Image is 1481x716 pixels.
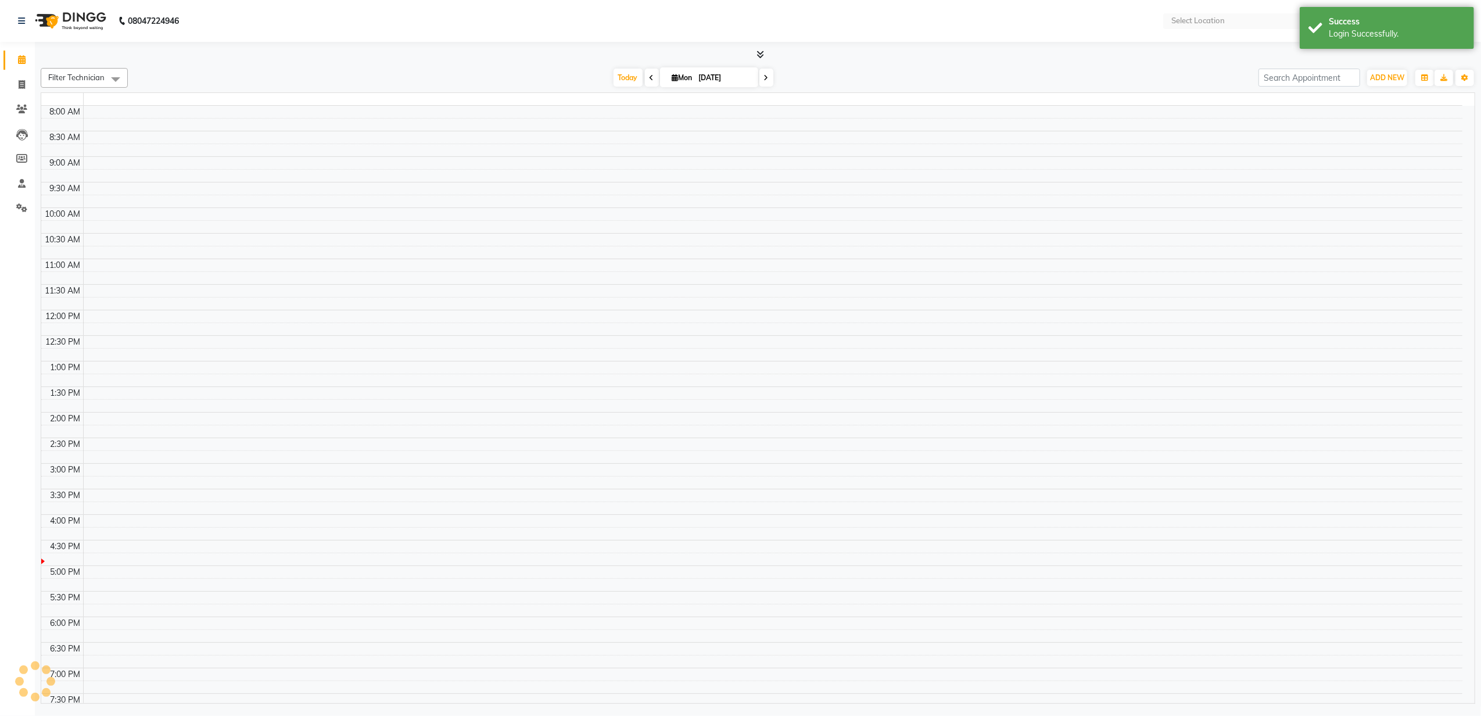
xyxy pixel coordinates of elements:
div: Success [1329,16,1465,28]
div: 3:30 PM [48,489,83,502]
div: 8:00 AM [48,106,83,118]
span: Filter Technician [48,73,105,82]
div: 9:00 AM [48,157,83,169]
img: logo [30,5,109,37]
span: Mon [669,73,695,82]
b: 08047224946 [128,5,179,37]
div: 8:30 AM [48,131,83,144]
div: Select Location [1171,15,1225,27]
input: Search Appointment [1258,69,1360,87]
div: 1:30 PM [48,387,83,399]
div: 4:00 PM [48,515,83,527]
div: 5:00 PM [48,566,83,578]
span: ADD NEW [1370,73,1404,82]
button: ADD NEW [1367,70,1407,86]
div: 10:30 AM [43,234,83,246]
div: 6:00 PM [48,617,83,629]
div: 10:00 AM [43,208,83,220]
div: 2:00 PM [48,413,83,425]
div: 3:00 PM [48,464,83,476]
div: 9:30 AM [48,182,83,195]
div: 1:00 PM [48,361,83,374]
div: 5:30 PM [48,592,83,604]
div: 11:30 AM [43,285,83,297]
div: 11:00 AM [43,259,83,271]
div: 4:30 PM [48,540,83,553]
div: 7:30 PM [48,694,83,706]
div: 6:30 PM [48,643,83,655]
div: 12:30 PM [44,336,83,348]
div: 7:00 PM [48,668,83,681]
div: 12:00 PM [44,310,83,323]
span: Today [614,69,643,87]
div: 2:30 PM [48,438,83,450]
input: 2025-09-01 [695,69,754,87]
div: Login Successfully. [1329,28,1465,40]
